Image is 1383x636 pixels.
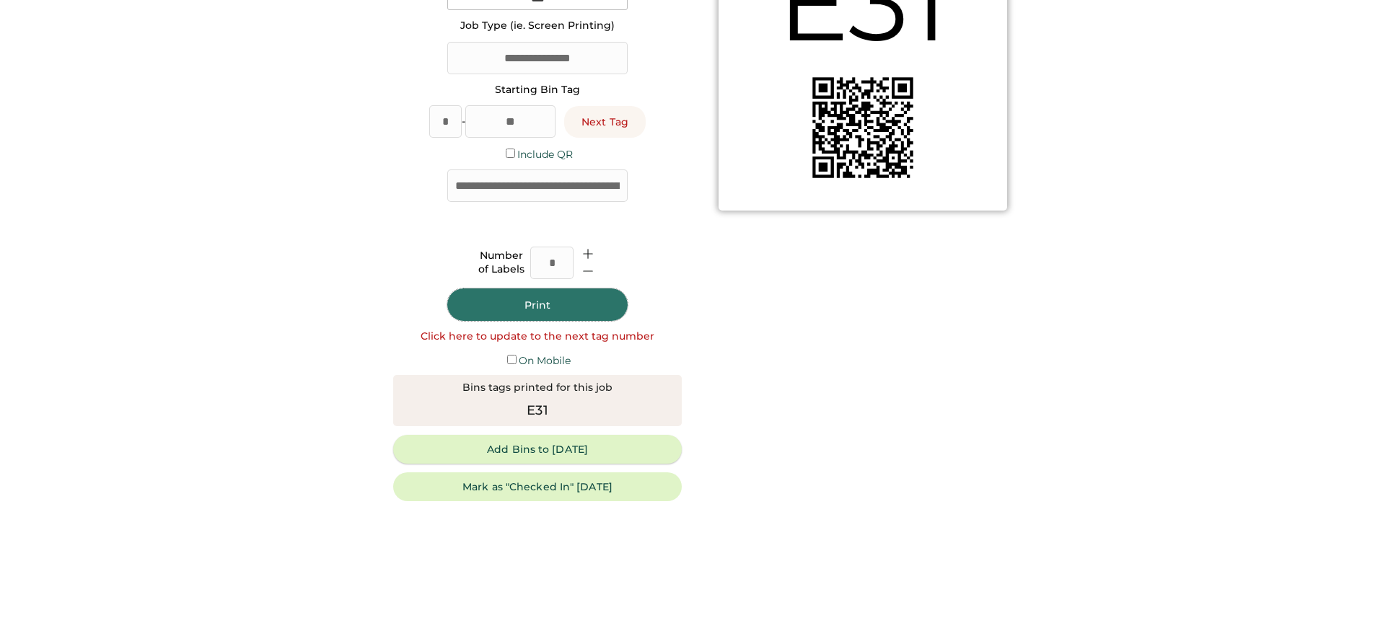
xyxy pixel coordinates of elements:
[517,148,573,161] label: Include QR
[564,106,646,138] button: Next Tag
[462,381,613,395] div: Bins tags printed for this job
[519,354,571,367] label: On Mobile
[393,472,682,501] button: Mark as "Checked In" [DATE]
[495,83,580,97] div: Starting Bin Tag
[393,435,682,464] button: Add Bins to [DATE]
[478,249,524,277] div: Number of Labels
[447,288,628,321] button: Print
[421,330,654,344] div: Click here to update to the next tag number
[460,19,615,33] div: Job Type (ie. Screen Printing)
[527,401,548,420] div: E31
[462,115,465,129] div: -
